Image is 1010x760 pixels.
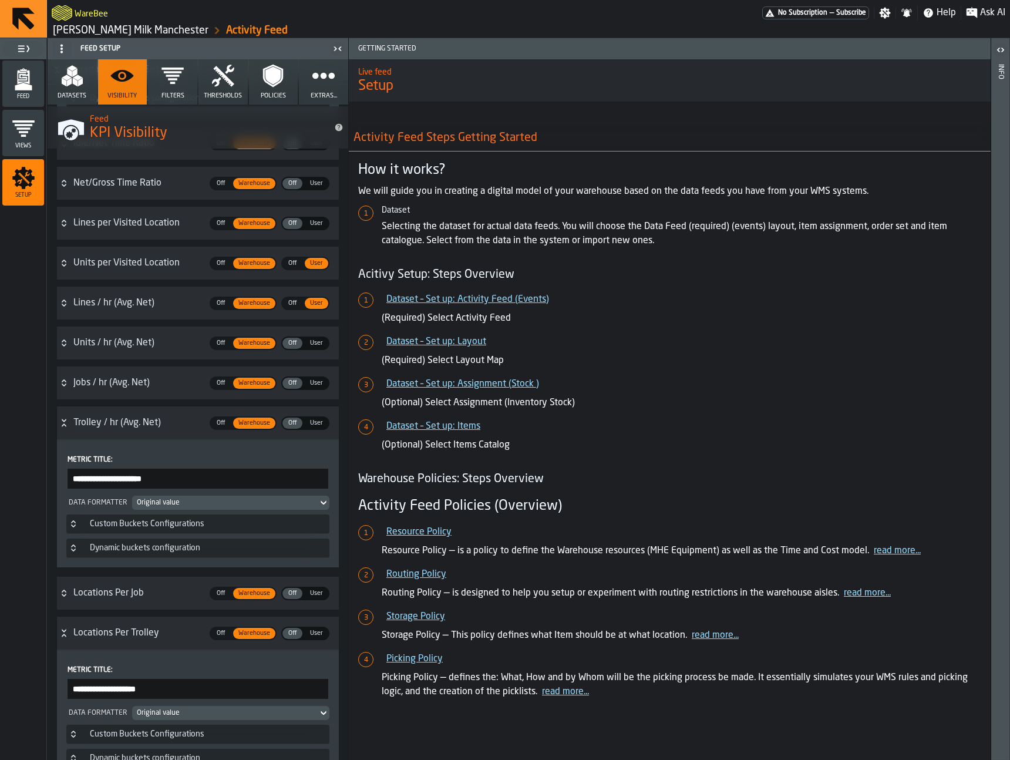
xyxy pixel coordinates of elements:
label: button-switch-multi-Warehouse [232,587,277,600]
div: DropdownMenuValue- [137,499,313,507]
label: button-switch-multi-User [304,416,329,430]
div: Dynamic buckets configuration [83,543,207,553]
span: User [305,628,328,638]
div: thumb [211,588,231,599]
a: link-to-/wh/i/b09612b5-e9f1-4a3a-b0a4-784729d61419/feed/0549eee4-c428-441c-8388-bb36cec72d2b [226,24,288,37]
div: title-KPI Visibility [48,106,348,149]
span: Off [211,179,230,189]
span: Warehouse [234,218,275,228]
div: thumb [305,628,328,639]
span: Warehouse [234,378,275,388]
label: button-switch-multi-Off [210,627,232,640]
a: Dataset – Set up: Layout [386,337,486,347]
button: Button-linesPerVisitedLocation-closed [57,218,71,228]
span: User [305,298,328,308]
div: Feed Setup [50,39,329,58]
label: button-switch-multi-Off [281,217,304,230]
span: Help [937,6,956,20]
span: Visibility [107,92,137,100]
span: Off [211,258,230,268]
a: Dataset – Set up: Activity Feed (Events) [386,295,549,304]
a: Routing Policy [386,570,446,579]
h3: title-section-netGrossRatio [57,167,339,200]
label: button-switch-multi-User [304,257,329,270]
span: Off [283,418,302,428]
div: thumb [282,378,302,389]
h4: Acitivy Setup: Steps Overview [358,267,981,283]
h2: Sub Title [75,7,108,19]
header: Info [991,38,1009,760]
span: Off [283,378,302,388]
h3: title-section-netLinesPerformance [57,287,339,320]
div: thumb [233,628,275,639]
li: menu Setup [2,159,44,206]
label: button-toggle-Settings [874,7,895,19]
span: No Subscription [778,9,827,17]
div: thumb [211,628,231,639]
a: link-to-/wh/i/b09612b5-e9f1-4a3a-b0a4-784729d61419/simulations [53,24,208,37]
button: Button-locationsPerOrder-open [57,628,71,638]
span: Warehouse [234,418,275,428]
label: button-switch-multi-Warehouse [232,376,277,390]
div: Menu Subscription [762,6,869,19]
p: Routing Policy — is designed to help you setup or experiment with routing restrictions in the war... [382,586,981,600]
label: button-switch-multi-Off [210,217,232,230]
p: Picking Policy — defines the: What, How and by Whom will be the picking process be made. It essen... [382,671,981,699]
label: button-switch-multi-Warehouse [232,257,277,270]
h3: title-section-netJobsPerformance [57,366,339,399]
label: button-switch-multi-Warehouse [232,297,277,310]
h3: Activity Feed Policies (Overview) [358,497,981,516]
div: Locations Per Job [73,586,203,600]
label: button-switch-multi-User [304,217,329,230]
label: button-switch-multi-User [304,177,329,190]
a: link-to-/wh/i/b09612b5-e9f1-4a3a-b0a4-784729d61419/pricing/ [762,6,869,19]
div: Net/Gross Time Ratio [73,176,203,190]
span: Feed [2,93,44,100]
label: button-toggle-Help [918,6,961,20]
div: thumb [305,218,328,229]
div: Units / hr (Avg. Net) [73,336,203,350]
span: Off [283,179,302,189]
a: Picking Policy [386,654,443,664]
div: thumb [211,418,231,429]
span: Warehouse [234,258,275,268]
span: User [305,218,328,228]
span: Warehouse [234,628,275,638]
label: button-switch-multi-User [304,627,329,640]
div: Jobs / hr (Avg. Net) [73,376,203,390]
span: Off [283,218,302,228]
h6: Dataset [382,206,981,215]
label: button-switch-multi-Off [281,416,304,430]
h3: title-section-locationsPerOrder [57,617,339,650]
p: (Optional) Select Items Catalog [382,438,981,452]
span: Ask AI [980,6,1005,20]
div: thumb [305,298,328,309]
span: Off [283,258,302,268]
p: (Required) Select Layout Map [382,354,981,368]
span: Warehouse [234,298,275,308]
h3: title-section-netOrdersPerformance [57,406,339,439]
button: Button-Dynamic buckets configuration-closed [66,543,80,553]
a: Resource Policy [386,527,452,537]
button: Button-netJobsPerformance-closed [57,378,71,388]
div: thumb [305,588,328,599]
span: User [305,418,328,428]
h3: title-section-Custom Buckets Configurations [66,725,329,744]
div: thumb [282,258,302,269]
label: button-switch-multi-Warehouse [232,416,277,430]
a: logo-header [52,2,72,23]
label: button-switch-multi-User [304,337,329,350]
span: Metric Title: [68,666,267,674]
h3: title-section-Dynamic buckets configuration [66,539,329,558]
div: thumb [282,588,302,599]
span: Getting Started [353,45,991,53]
label: button-switch-multi-Warehouse [232,177,277,190]
div: thumb [305,178,328,189]
div: thumb [282,628,302,639]
div: thumb [233,418,275,429]
h3: How it works? [358,161,981,180]
div: thumb [233,338,275,349]
button: Button-netLinesPerformance-closed [57,298,71,308]
label: button-toggle-Notifications [896,7,917,19]
span: Off [283,338,302,348]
